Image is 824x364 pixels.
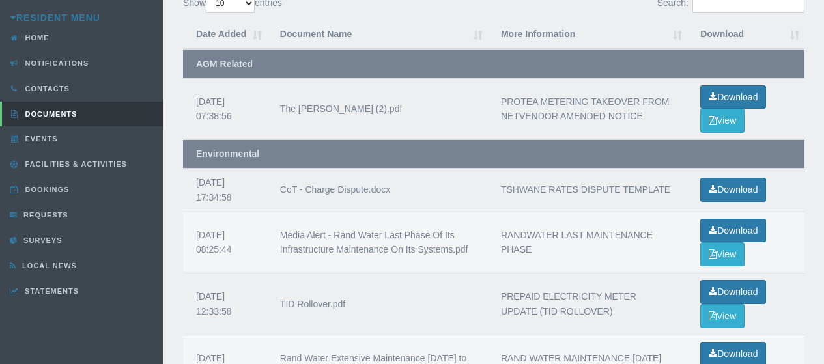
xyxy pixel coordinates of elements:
[21,287,79,295] span: Statements
[10,12,100,23] a: Resident Menu
[488,168,687,212] td: TSHWANE RATES DISPUTE TEMPLATE
[22,186,70,193] span: Bookings
[20,236,62,244] span: Surveys
[700,304,745,328] button: View
[196,148,259,159] strong: Environmental
[488,20,687,49] th: More Information : activate to sort column ascending
[20,211,68,219] span: Requests
[488,273,687,335] td: PREPAID ELECTRICITY METER UPDATE (TID ROLLOVER)
[22,34,50,42] span: Home
[183,78,267,140] td: [DATE] 07:38:56
[488,78,687,140] td: PROTEA METERING TAKEOVER FROM NETVENDOR AMENDED NOTICE
[183,168,267,212] td: [DATE] 17:34:58
[280,102,475,117] div: The [PERSON_NAME] (2).pdf
[22,135,58,143] span: Events
[267,20,488,49] th: Document Name : activate to sort column ascending
[196,59,253,69] strong: AGM Related
[280,27,468,42] div: Document Name
[22,160,127,168] span: Facilities & Activities
[183,20,267,49] th: Date Added : activate to sort column ascending
[700,242,745,266] button: View
[183,273,267,335] td: [DATE] 12:33:58
[22,85,70,92] span: Contacts
[700,85,766,109] a: Download
[22,59,89,67] span: Notifications
[700,109,745,133] button: View
[687,20,804,49] th: Download: activate to sort column ascending
[700,280,766,304] a: Download
[280,297,475,312] div: TID Rollover.pdf
[183,212,267,273] td: [DATE] 08:25:44
[280,182,475,197] div: CoT - Charge Dispute.docx
[280,228,475,258] div: Media Alert - Rand Water Last Phase Of Its Infrastructure Maintenance On Its Systems.pdf
[19,262,77,270] span: Local News
[488,212,687,273] td: RANDWATER LAST MAINTENANCE PHASE
[22,110,78,118] span: Documents
[700,219,766,243] a: Download
[700,178,766,202] a: Download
